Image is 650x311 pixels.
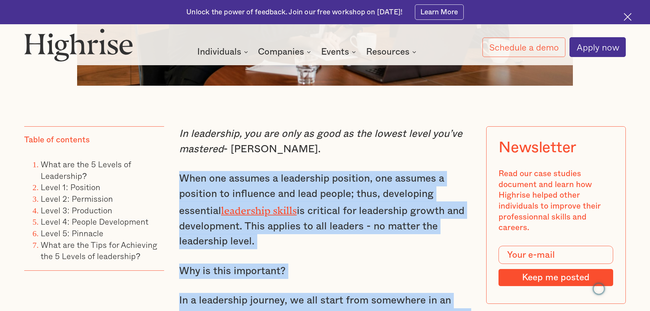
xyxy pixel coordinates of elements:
[186,8,403,17] div: Unlock the power of feedback. Join our free workshop on [DATE]!
[41,204,112,216] a: Level 3: Production
[569,37,626,57] a: Apply now
[221,205,297,211] a: leadership skills
[366,48,409,56] div: Resources
[197,48,241,56] div: Individuals
[24,135,90,146] div: Table of contents
[197,48,250,56] div: Individuals
[499,246,613,264] input: Your e-mail
[41,227,103,239] a: Level 5: Pinnacle
[321,48,349,56] div: Events
[499,269,613,286] input: Keep me posted
[179,171,471,249] p: When one assumes a leadership position, one assumes a position to influence and lead people; thus...
[499,139,576,157] div: Newsletter
[41,192,113,205] a: Level 2: Permission
[366,48,418,56] div: Resources
[258,48,304,56] div: Companies
[482,38,566,57] a: Schedule a demo
[499,169,613,234] div: Read our case studies document and learn how Highrise helped other individuals to improve their p...
[179,129,462,154] em: In leadership, you are only as good as the lowest level you’ve mastered
[624,13,632,21] img: Cross icon
[41,238,157,263] a: What are the Tips for Achieving the 5 Levels of leadership?
[258,48,313,56] div: Companies
[24,28,133,61] img: Highrise logo
[179,264,471,279] p: Why is this important?
[41,181,100,193] a: Level 1: Position
[415,4,464,20] a: Learn More
[41,158,131,182] a: What are the 5 Levels of Leadership?
[179,126,471,157] p: - [PERSON_NAME].
[321,48,358,56] div: Events
[499,246,613,286] form: Modal Form
[41,215,148,228] a: Level 4: People Development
